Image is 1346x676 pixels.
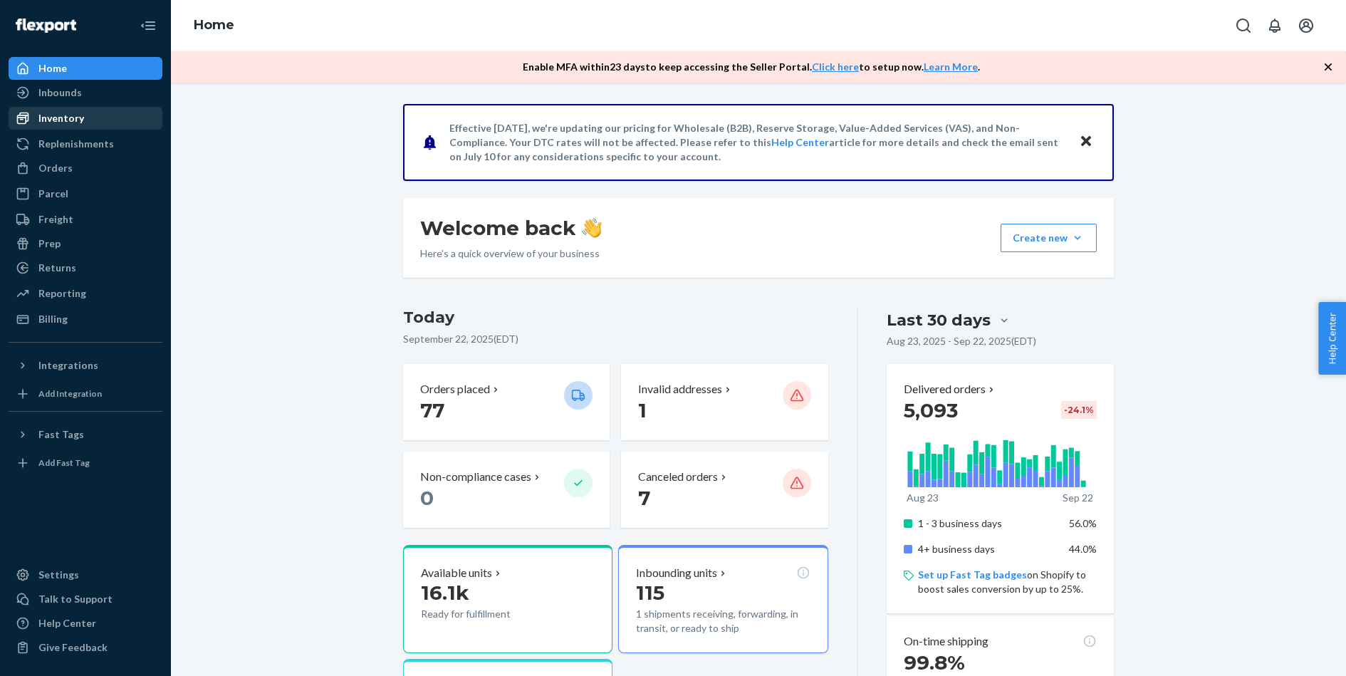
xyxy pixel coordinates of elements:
[9,208,162,231] a: Freight
[1229,11,1258,40] button: Open Search Box
[9,563,162,586] a: Settings
[9,282,162,305] a: Reporting
[904,633,988,650] p: On-time shipping
[9,612,162,635] a: Help Center
[9,107,162,130] a: Inventory
[38,187,68,201] div: Parcel
[38,212,73,227] div: Freight
[9,81,162,104] a: Inbounds
[638,398,647,422] span: 1
[9,308,162,331] a: Billing
[9,452,162,474] a: Add Fast Tag
[1261,11,1289,40] button: Open notifications
[636,607,810,635] p: 1 shipments receiving, forwarding, in transit, or ready to ship
[904,398,958,422] span: 5,093
[403,364,610,440] button: Orders placed 77
[403,332,828,346] p: September 22, 2025 ( EDT )
[9,383,162,405] a: Add Integration
[38,85,82,100] div: Inbounds
[38,161,73,175] div: Orders
[38,236,61,251] div: Prep
[904,381,997,397] button: Delivered orders
[420,469,531,485] p: Non-compliance cases
[918,568,1027,581] a: Set up Fast Tag badges
[1063,491,1093,505] p: Sep 22
[420,486,434,510] span: 0
[1292,11,1320,40] button: Open account menu
[812,61,859,73] a: Click here
[904,650,965,675] span: 99.8%
[924,61,978,73] a: Learn More
[9,354,162,377] button: Integrations
[38,312,68,326] div: Billing
[1069,517,1097,529] span: 56.0%
[9,423,162,446] button: Fast Tags
[9,57,162,80] a: Home
[38,427,84,442] div: Fast Tags
[38,358,98,373] div: Integrations
[194,17,234,33] a: Home
[182,5,246,46] ol: breadcrumbs
[618,545,828,653] button: Inbounding units1151 shipments receiving, forwarding, in transit, or ready to ship
[403,545,612,653] button: Available units16.1kReady for fulfillment
[420,215,602,241] h1: Welcome back
[918,516,1058,531] p: 1 - 3 business days
[38,616,96,630] div: Help Center
[38,640,108,655] div: Give Feedback
[638,381,722,397] p: Invalid addresses
[636,581,664,605] span: 115
[420,398,444,422] span: 77
[9,256,162,279] a: Returns
[420,246,602,261] p: Here’s a quick overview of your business
[9,182,162,205] a: Parcel
[918,568,1097,596] p: on Shopify to boost sales conversion by up to 25%.
[38,388,102,400] div: Add Integration
[421,581,469,605] span: 16.1k
[403,306,828,329] h3: Today
[421,565,492,581] p: Available units
[638,469,718,485] p: Canceled orders
[1318,302,1346,375] button: Help Center
[907,491,939,505] p: Aug 23
[636,565,717,581] p: Inbounding units
[38,457,90,469] div: Add Fast Tag
[9,157,162,180] a: Orders
[38,261,76,275] div: Returns
[38,137,114,151] div: Replenishments
[420,381,490,397] p: Orders placed
[38,568,79,582] div: Settings
[449,121,1065,164] p: Effective [DATE], we're updating our pricing for Wholesale (B2B), Reserve Storage, Value-Added Se...
[421,607,553,621] p: Ready for fulfillment
[1061,401,1097,419] div: -24.1 %
[523,60,980,74] p: Enable MFA within 23 days to keep accessing the Seller Portal. to setup now. .
[9,132,162,155] a: Replenishments
[403,452,610,528] button: Non-compliance cases 0
[621,452,828,528] button: Canceled orders 7
[582,218,602,238] img: hand-wave emoji
[38,61,67,76] div: Home
[638,486,650,510] span: 7
[38,592,113,606] div: Talk to Support
[771,136,829,148] a: Help Center
[38,111,84,125] div: Inventory
[918,542,1058,556] p: 4+ business days
[134,11,162,40] button: Close Navigation
[9,588,162,610] button: Talk to Support
[887,334,1036,348] p: Aug 23, 2025 - Sep 22, 2025 ( EDT )
[38,286,86,301] div: Reporting
[33,10,63,23] span: Chat
[1001,224,1097,252] button: Create new
[9,636,162,659] button: Give Feedback
[9,232,162,255] a: Prep
[887,309,991,331] div: Last 30 days
[621,364,828,440] button: Invalid addresses 1
[1077,132,1095,152] button: Close
[1069,543,1097,555] span: 44.0%
[16,19,76,33] img: Flexport logo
